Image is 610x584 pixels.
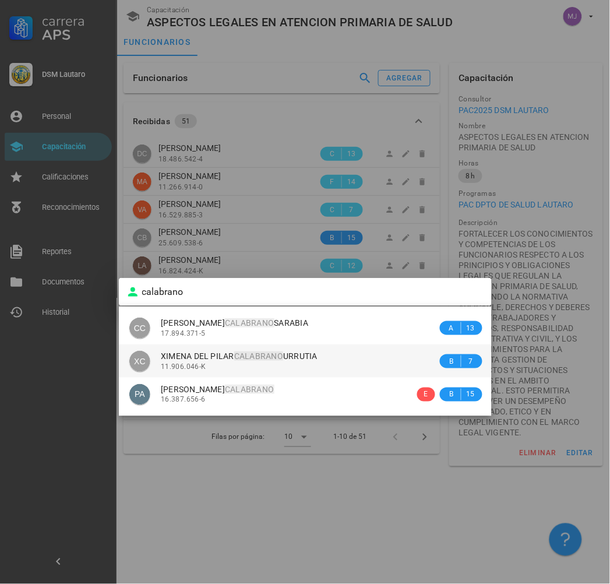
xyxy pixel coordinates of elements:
[161,363,206,371] span: 11.906.046-K
[134,318,146,339] span: CC
[466,322,475,334] span: 13
[142,283,485,301] input: Agregar funcionario…
[466,389,475,400] span: 15
[447,322,456,334] span: A
[129,351,150,372] div: avatar
[225,318,274,328] mark: CALABRANO
[234,351,283,361] mark: CALABRANO
[424,389,428,400] span: E
[161,385,274,394] span: [PERSON_NAME]
[134,351,145,372] span: XC
[161,318,308,328] span: [PERSON_NAME] SARABIA
[135,384,145,405] span: PA
[466,356,475,367] span: 7
[161,351,318,361] span: XIMENA DEL PILAR URRUTIA
[161,396,206,404] span: 16.387.656-6
[129,384,150,405] div: avatar
[225,385,274,394] mark: CALABRANO
[447,356,456,367] span: B
[447,389,456,400] span: B
[161,329,206,337] span: 17.894.371-5
[129,318,150,339] div: avatar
